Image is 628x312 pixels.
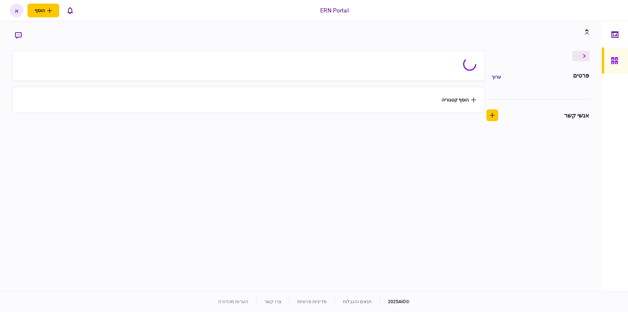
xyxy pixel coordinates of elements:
[380,298,410,305] div: © 2025 AIO
[10,4,24,17] button: א
[442,97,476,102] button: הוסף קטגוריה
[486,71,506,83] button: ערוך
[343,299,372,304] a: תנאים והגבלות
[320,6,348,15] div: ERN Portal
[27,4,59,17] button: פתח תפריט להוספת לקוח
[264,299,281,304] a: צרו קשר
[297,299,327,304] a: מדיניות פרטיות
[573,71,589,83] div: פרטים
[564,111,589,120] div: אנשי קשר
[63,4,77,17] button: פתח רשימת התראות
[218,299,248,304] a: הערות מהדורה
